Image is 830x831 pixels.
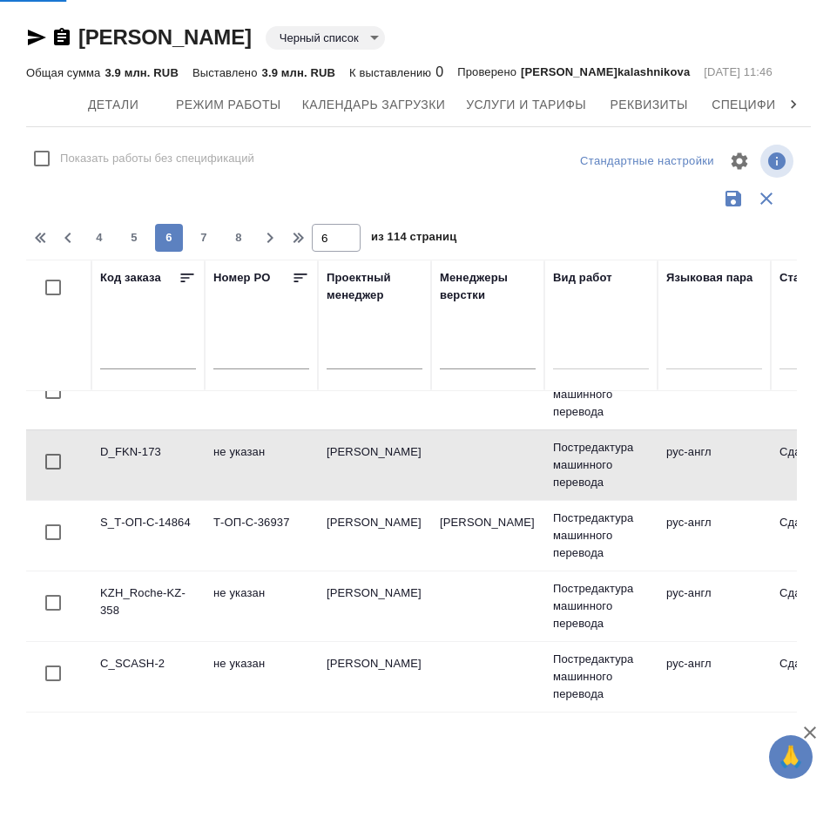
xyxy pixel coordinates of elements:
[318,576,431,637] td: [PERSON_NAME]
[769,735,813,779] button: 🙏
[85,229,113,247] span: 4
[658,505,771,566] td: рус-англ
[192,66,262,79] p: Выставлено
[431,505,544,566] td: [PERSON_NAME]
[205,364,318,425] td: Е-Т-ОП-С-36961
[120,224,148,252] button: 5
[457,64,521,81] p: Проверено
[91,435,205,496] td: D_FKN-173
[100,269,161,287] div: Код заказа
[318,646,431,707] td: [PERSON_NAME]
[466,94,586,116] span: Услуги и тарифы
[553,651,649,703] p: Постредактура машинного перевода
[190,224,218,252] button: 7
[91,364,205,425] td: S_Т-ОП-С-14884
[35,443,71,480] span: Toggle Row Selected
[26,66,105,79] p: Общая сумма
[712,94,819,116] span: Спецификации
[658,435,771,496] td: рус-англ
[349,66,435,79] p: К выставлению
[91,505,205,566] td: S_Т-ОП-С-14864
[658,364,771,425] td: англ-рус
[35,655,71,692] span: Toggle Row Selected
[521,64,690,81] p: [PERSON_NAME]kalashnikova
[85,224,113,252] button: 4
[553,368,649,421] p: Постредактура машинного перевода
[71,94,155,116] span: Детали
[26,27,47,48] button: Скопировать ссылку для ЯМессенджера
[274,30,364,45] button: Черный список
[553,439,649,491] p: Постредактура машинного перевода
[327,269,422,304] div: Проектный менеджер
[213,269,270,287] div: Номер PO
[553,580,649,632] p: Постредактура машинного перевода
[553,510,649,562] p: Постредактура машинного перевода
[607,94,691,116] span: Реквизиты
[266,26,385,50] div: Черный список
[658,576,771,637] td: рус-англ
[576,148,719,175] div: split button
[318,505,431,566] td: [PERSON_NAME]
[91,646,205,707] td: C_SCASH-2
[176,94,281,116] span: Режим работы
[658,646,771,707] td: рус-англ
[190,229,218,247] span: 7
[750,182,783,215] button: Сбросить фильтры
[225,229,253,247] span: 8
[440,269,536,304] div: Менеджеры верстки
[349,62,443,83] div: 0
[262,66,335,79] p: 3.9 млн. RUB
[225,224,253,252] button: 8
[553,269,612,287] div: Вид работ
[371,226,456,252] span: из 114 страниц
[704,64,773,81] p: [DATE] 11:46
[318,364,431,425] td: [PERSON_NAME]
[35,514,71,551] span: Toggle Row Selected
[120,229,148,247] span: 5
[205,505,318,566] td: Т-ОП-С-36937
[105,66,178,79] p: 3.9 млн. RUB
[205,435,318,496] td: не указан
[60,150,254,167] span: Показать работы без спецификаций
[717,182,750,215] button: Сохранить фильтры
[51,27,72,48] button: Скопировать ссылку
[205,646,318,707] td: не указан
[318,435,431,496] td: [PERSON_NAME]
[35,584,71,621] span: Toggle Row Selected
[78,25,252,49] a: [PERSON_NAME]
[302,94,446,116] span: Календарь загрузки
[91,576,205,637] td: KZH_Roche-KZ-358
[666,269,753,287] div: Языковая пара
[205,576,318,637] td: не указан
[779,269,819,287] div: Статус
[760,145,797,178] span: Посмотреть информацию
[776,739,806,775] span: 🙏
